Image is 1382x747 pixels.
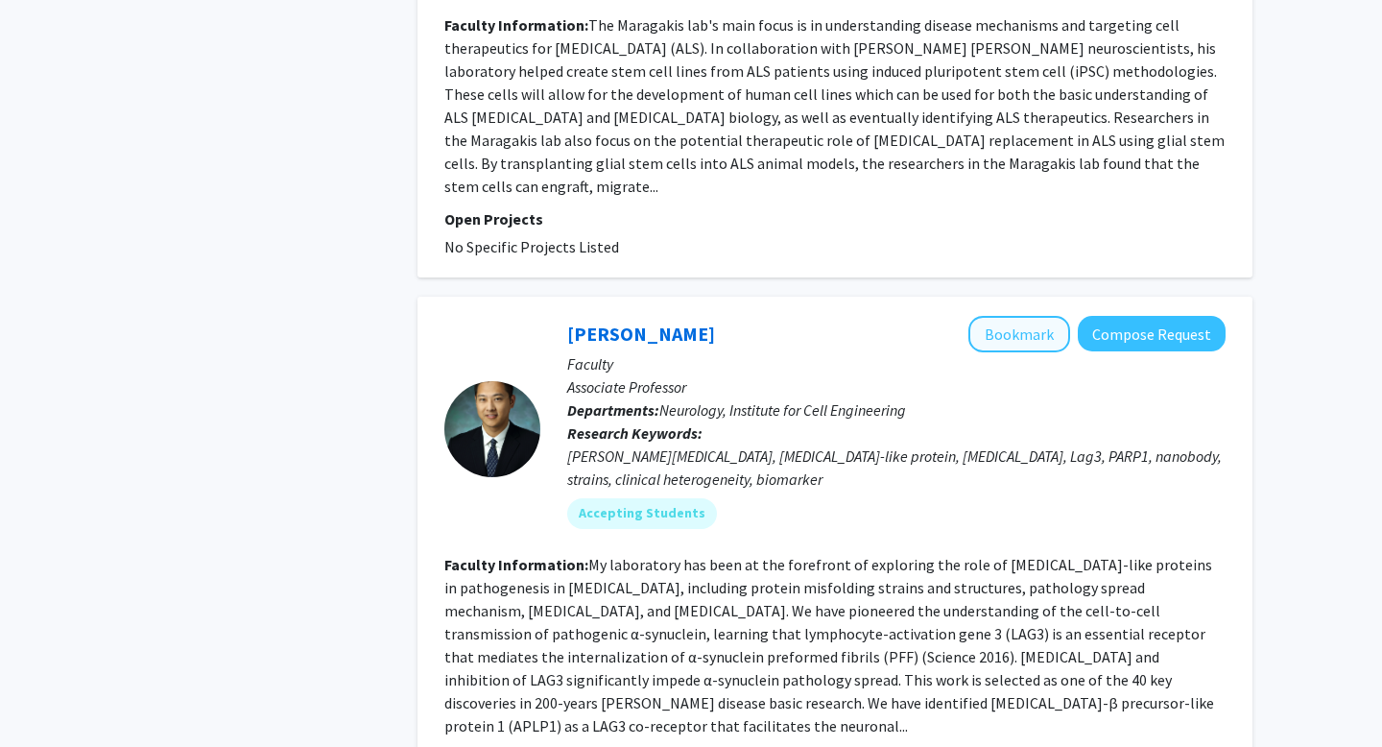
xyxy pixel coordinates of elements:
b: Departments: [567,400,659,420]
fg-read-more: My laboratory has been at the forefront of exploring the role of [MEDICAL_DATA]-like proteins in ... [444,555,1214,735]
p: Faculty [567,352,1226,375]
div: [PERSON_NAME][MEDICAL_DATA], [MEDICAL_DATA]-like protein, [MEDICAL_DATA], Lag3, PARP1, nanobody, ... [567,445,1226,491]
b: Research Keywords: [567,423,703,443]
iframe: Chat [14,661,82,733]
span: No Specific Projects Listed [444,237,619,256]
button: Add Xiaobo Mao to Bookmarks [968,316,1070,352]
span: Neurology, Institute for Cell Engineering [659,400,906,420]
button: Compose Request to Xiaobo Mao [1078,316,1226,351]
a: [PERSON_NAME] [567,322,715,346]
b: Faculty Information: [444,15,588,35]
mat-chip: Accepting Students [567,498,717,529]
p: Associate Professor [567,375,1226,398]
fg-read-more: The Maragakis lab's main focus is in understanding disease mechanisms and targeting cell therapeu... [444,15,1225,196]
p: Open Projects [444,207,1226,230]
b: Faculty Information: [444,555,588,574]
